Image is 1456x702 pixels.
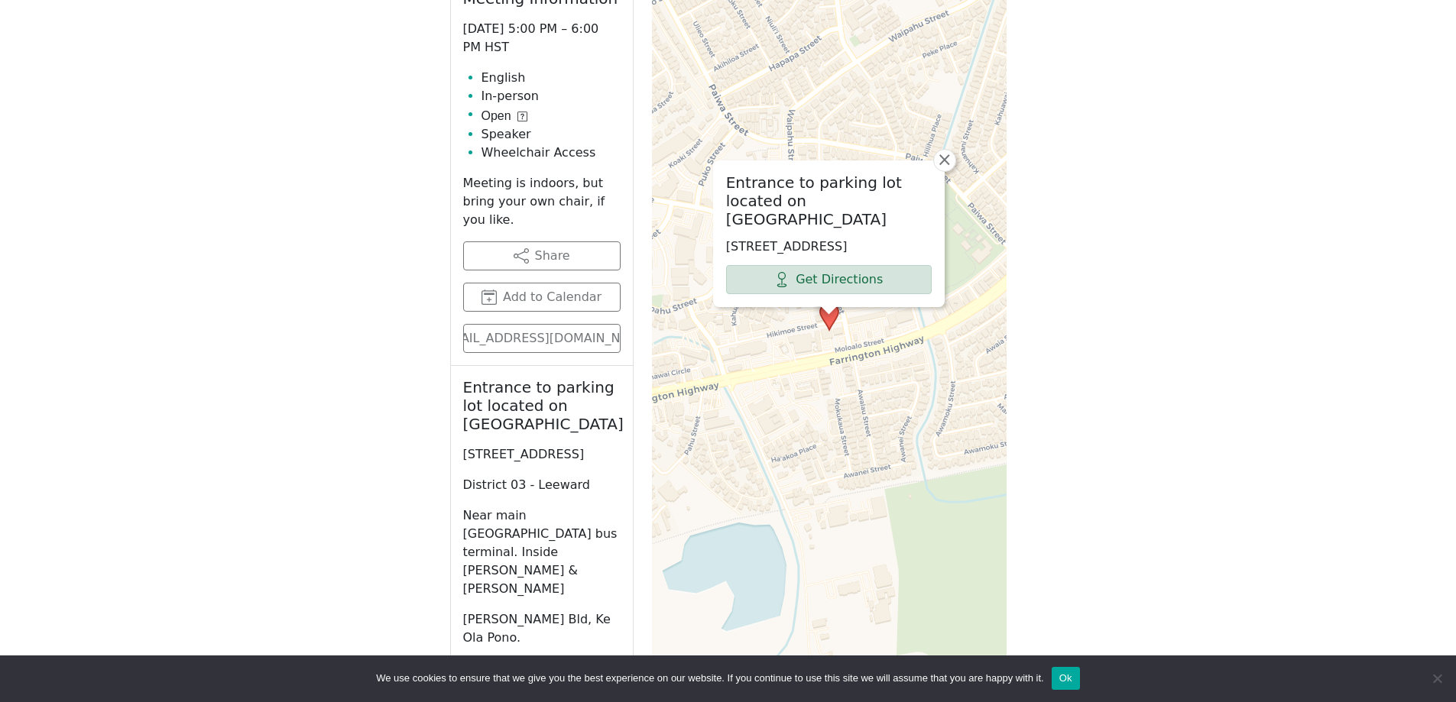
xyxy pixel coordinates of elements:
p: [STREET_ADDRESS] [726,238,932,256]
li: English [482,69,621,87]
a: Get Directions [726,265,932,294]
h2: Entrance to parking lot located on [GEOGRAPHIC_DATA] [726,173,932,228]
p: [STREET_ADDRESS] [463,445,621,464]
li: Speaker [482,125,621,144]
li: Wheelchair Access [482,144,621,162]
h2: Entrance to parking lot located on [GEOGRAPHIC_DATA] [463,378,621,433]
button: Share [463,241,621,270]
p: Near main [GEOGRAPHIC_DATA] bus terminal. Inside [PERSON_NAME] & [PERSON_NAME] [463,506,621,598]
a: [EMAIL_ADDRESS][DOMAIN_NAME] [463,324,621,353]
p: District 03 - Leeward [463,476,621,494]
button: Open [482,107,527,125]
a: Close popup [933,149,956,172]
span: × [937,150,952,169]
button: Add to Calendar [463,283,621,312]
p: [PERSON_NAME] Bld, Ke Ola Pono. [463,610,621,647]
button: Ok [1052,667,1080,690]
p: [DATE] 5:00 PM – 6:00 PM HST [463,20,621,57]
span: Open [482,107,511,125]
span: We use cookies to ensure that we give you the best experience on our website. If you continue to ... [376,671,1043,686]
p: Meeting is indoors, but bring your own chair, if you like. [463,174,621,229]
span: No [1429,671,1445,686]
li: In-person [482,87,621,105]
